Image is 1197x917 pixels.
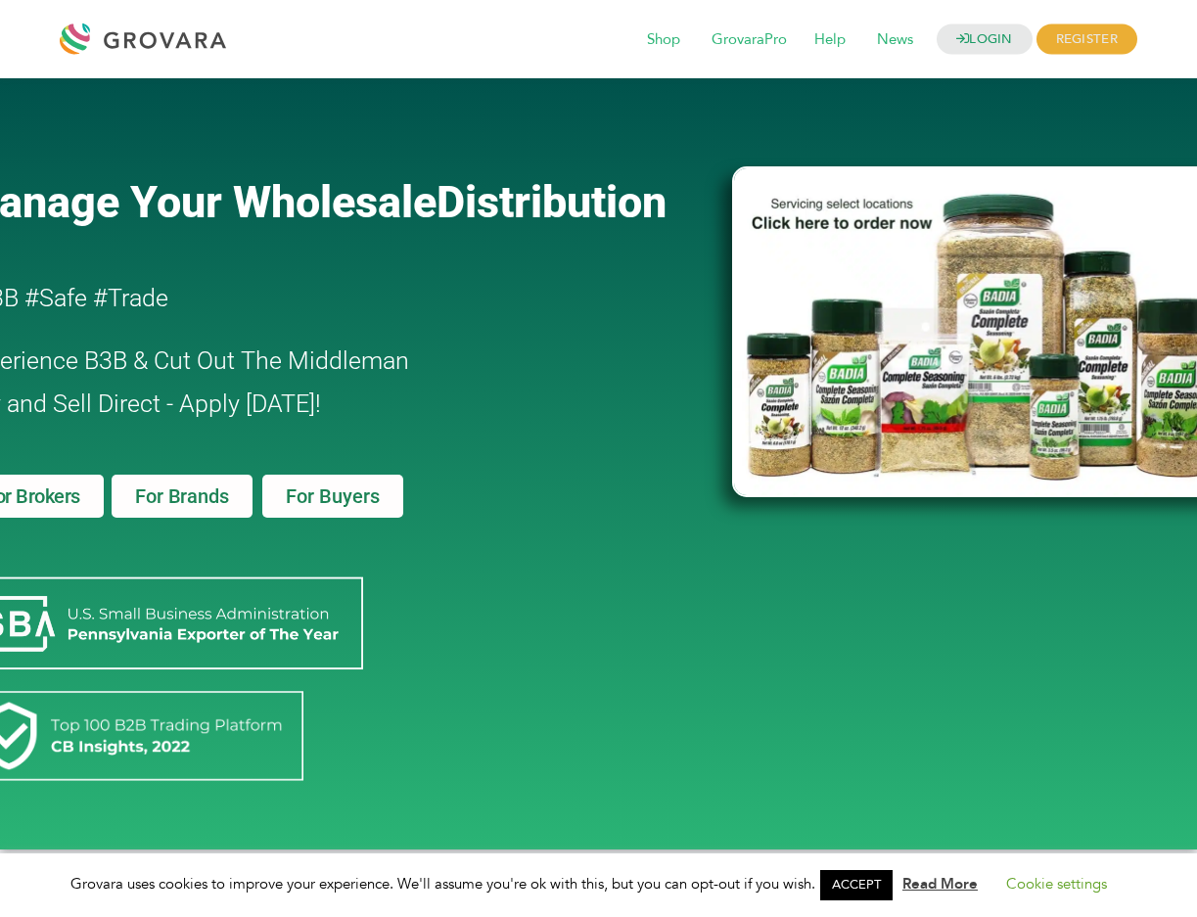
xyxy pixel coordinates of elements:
[937,24,1033,55] a: LOGIN
[112,475,252,518] a: For Brands
[698,29,801,51] a: GrovaraPro
[286,486,380,506] span: For Buyers
[633,29,694,51] a: Shop
[863,29,927,51] a: News
[902,874,978,894] a: Read More
[437,176,667,228] span: Distribution
[1006,874,1107,894] a: Cookie settings
[633,22,694,59] span: Shop
[1036,24,1137,55] span: REGISTER
[863,22,927,59] span: News
[698,22,801,59] span: GrovaraPro
[262,475,403,518] a: For Buyers
[801,22,859,59] span: Help
[820,870,893,900] a: ACCEPT
[70,874,1127,894] span: Grovara uses cookies to improve your experience. We'll assume you're ok with this, but you can op...
[801,29,859,51] a: Help
[135,486,228,506] span: For Brands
